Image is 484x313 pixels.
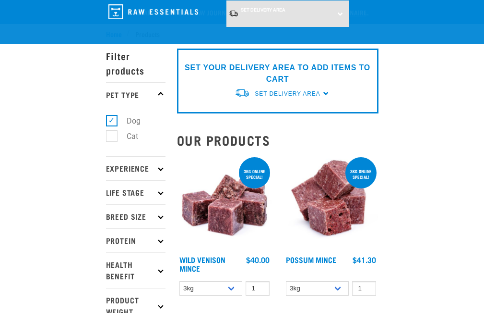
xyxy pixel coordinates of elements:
img: Raw Essentials Logo [108,4,198,19]
p: Breed Size [106,204,165,228]
span: Set Delivery Area [255,90,320,97]
div: 3kg online special! [345,164,377,184]
div: $41.30 [353,255,376,264]
p: Pet Type [106,82,165,106]
h2: Our Products [177,133,378,148]
p: Protein [106,228,165,252]
a: Wild Venison Mince [179,257,225,270]
p: Health Benefit [106,252,165,288]
p: SET YOUR DELIVERY AREA TO ADD ITEMS TO CART [184,62,371,85]
input: 1 [352,281,376,296]
input: 1 [246,281,270,296]
img: van-moving.png [235,88,250,98]
p: Experience [106,156,165,180]
a: Possum Mince [286,257,336,262]
p: Filter products [106,44,165,82]
img: Pile Of Cubed Wild Venison Mince For Pets [177,155,272,250]
span: Set Delivery Area [241,7,285,13]
img: 1102 Possum Mince 01 [283,155,378,250]
div: $40.00 [246,255,270,264]
label: Dog [111,115,144,127]
label: Cat [111,130,142,142]
img: van-moving.png [229,10,238,17]
p: Life Stage [106,180,165,204]
div: 3kg online special! [239,164,270,184]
